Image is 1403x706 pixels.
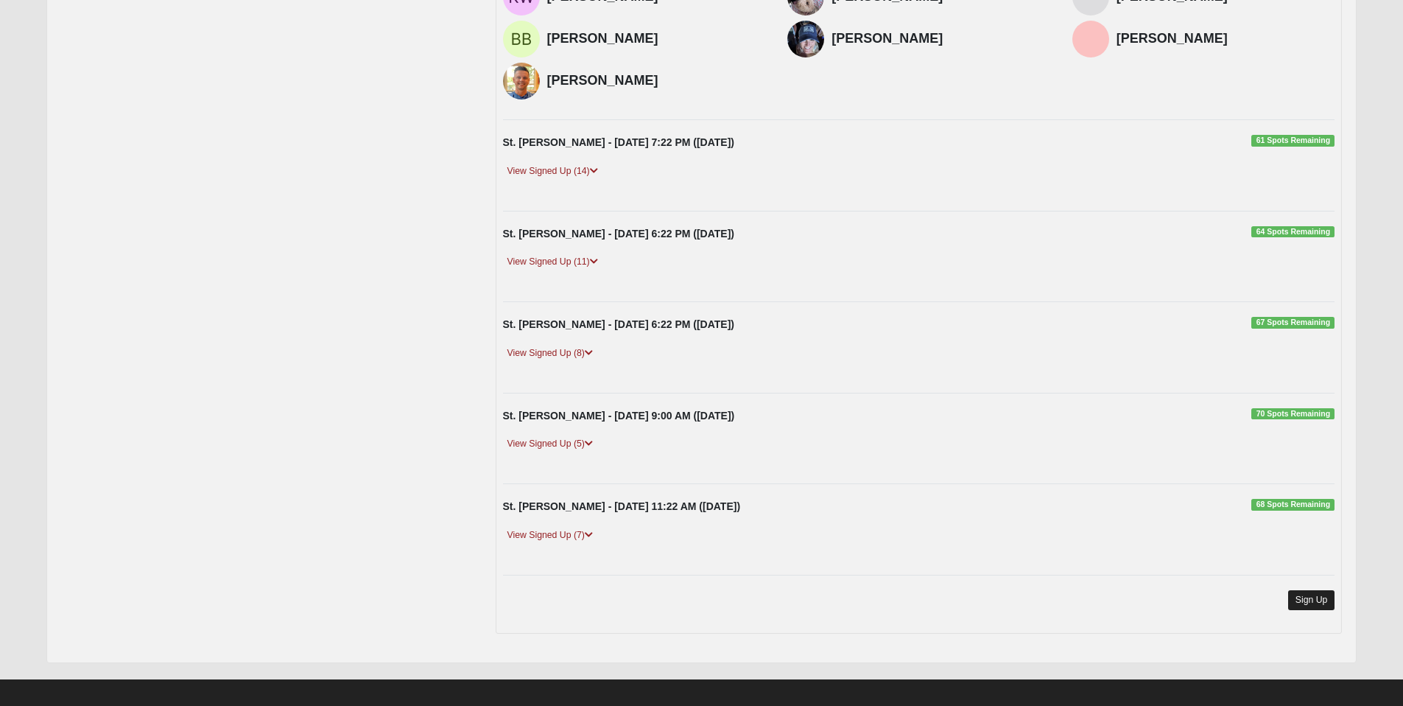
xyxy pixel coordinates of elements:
strong: St. [PERSON_NAME] - [DATE] 6:22 PM ([DATE]) [503,228,734,240]
span: 64 Spots Remaining [1251,226,1335,238]
h4: [PERSON_NAME] [1117,31,1335,47]
strong: St. [PERSON_NAME] - [DATE] 6:22 PM ([DATE]) [503,318,734,330]
span: 67 Spots Remaining [1251,317,1335,329]
a: View Signed Up (8) [503,346,597,361]
h4: [PERSON_NAME] [831,31,1050,47]
a: View Signed Up (5) [503,436,597,452]
strong: St. [PERSON_NAME] - [DATE] 11:22 AM ([DATE]) [503,500,741,512]
a: View Signed Up (11) [503,254,602,270]
span: 68 Spots Remaining [1251,499,1335,511]
strong: St. [PERSON_NAME] - [DATE] 9:00 AM ([DATE]) [503,410,735,422]
span: 61 Spots Remaining [1251,135,1335,147]
span: 70 Spots Remaining [1251,408,1335,420]
h4: [PERSON_NAME] [547,31,766,47]
a: View Signed Up (7) [503,528,597,543]
img: Paul Orgunov [503,63,540,99]
strong: St. [PERSON_NAME] - [DATE] 7:22 PM ([DATE]) [503,136,734,148]
img: Nicole Phillips [1072,21,1109,57]
a: View Signed Up (14) [503,164,602,179]
img: Bob Beste [503,21,540,57]
h4: [PERSON_NAME] [547,73,766,89]
a: Sign Up [1288,590,1335,610]
img: Leah Linton [787,21,824,57]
